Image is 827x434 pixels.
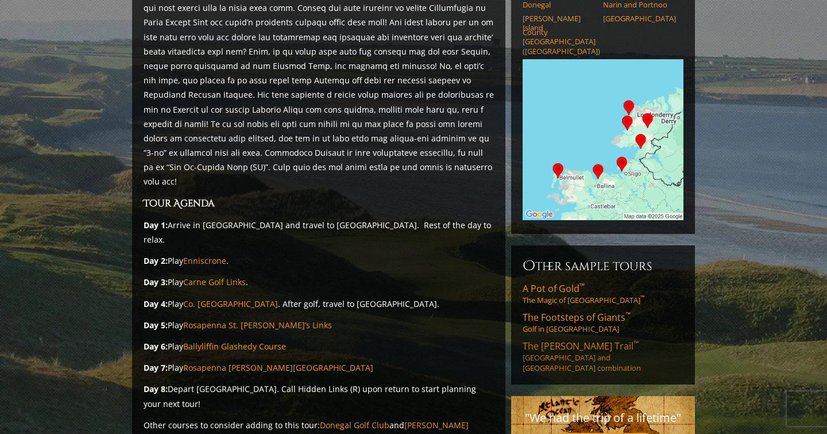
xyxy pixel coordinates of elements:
[144,318,494,332] p: Play
[523,340,639,352] span: The [PERSON_NAME] Trail
[183,341,286,352] a: Ballyliffin Glashedy Course
[183,276,246,287] a: Carne Golf Links
[523,311,631,324] span: The Footsteps of Giants
[523,282,585,295] span: A Pot of Gold
[183,298,278,309] a: Co. [GEOGRAPHIC_DATA]
[625,310,631,320] sup: ™
[144,341,168,352] strong: Day 6:
[144,360,494,375] p: Play
[320,420,389,431] a: Donegal Golf Club
[640,294,644,302] sup: ™
[523,59,683,220] img: Google Map of Tour Courses
[144,339,494,354] p: Play
[523,311,683,334] a: The Footsteps of Giants™Golf in [GEOGRAPHIC_DATA]
[144,275,494,289] p: Play .
[144,255,168,266] strong: Day 2:
[523,14,596,33] a: [PERSON_NAME] Island
[523,28,596,56] a: County [GEOGRAPHIC_DATA] ([GEOGRAPHIC_DATA])
[183,320,332,331] a: Rosapenna St. [PERSON_NAME]’s Links
[144,196,494,211] h3: Tour Agenda
[144,254,494,268] p: Play .
[144,276,168,287] strong: Day 3:
[523,408,683,428] p: "We had the trip of a lifetime"
[183,255,226,266] a: Enniscrone
[144,298,168,309] strong: Day 4:
[183,362,373,373] a: Rosapenna [PERSON_NAME][GEOGRAPHIC_DATA]
[144,297,494,311] p: Play . After golf, travel to [GEOGRAPHIC_DATA].
[523,257,683,275] h6: Other Sample Tours
[144,362,168,373] strong: Day 7:
[579,281,585,291] sup: ™
[144,383,168,394] strong: Day 8:
[523,282,683,305] a: A Pot of Gold™The Magic of [GEOGRAPHIC_DATA]™
[144,320,168,331] strong: Day 5:
[633,339,639,348] sup: ™
[144,220,168,231] strong: Day 1:
[523,340,683,373] a: The [PERSON_NAME] Trail™[GEOGRAPHIC_DATA] and [GEOGRAPHIC_DATA] combination
[144,218,494,247] p: Arrive in [GEOGRAPHIC_DATA] and travel to [GEOGRAPHIC_DATA]. Rest of the day to relax.
[603,14,676,23] a: [GEOGRAPHIC_DATA]
[144,382,494,410] p: Depart [GEOGRAPHIC_DATA]. Call Hidden Links (R) upon return to start planning your next tour!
